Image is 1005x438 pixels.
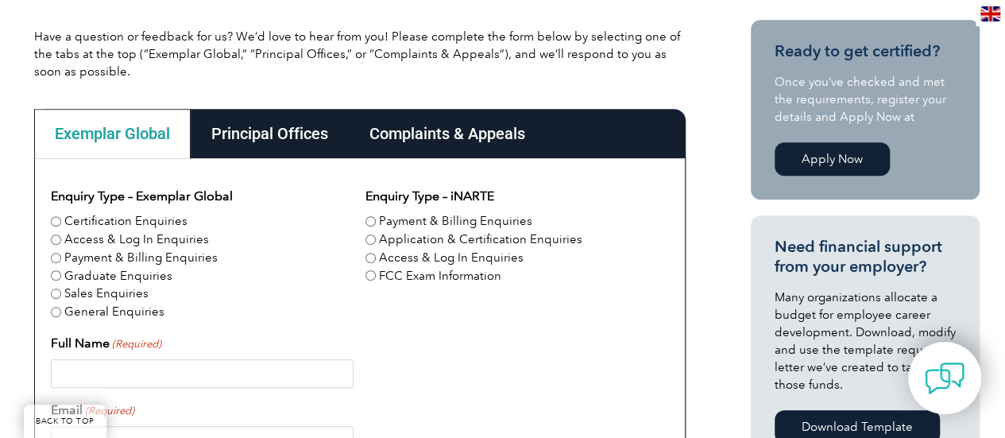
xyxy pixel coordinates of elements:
label: Application & Certification Enquiries [379,231,582,249]
legend: Enquiry Type – iNARTE [365,187,494,206]
p: Once you’ve checked and met the requirements, register your details and Apply Now at [775,73,956,126]
span: (Required) [83,403,134,419]
p: Many organizations allocate a budget for employee career development. Download, modify and use th... [775,289,956,393]
span: (Required) [110,336,161,352]
label: Graduate Enquiries [64,267,172,285]
label: Full Name [51,334,161,353]
p: Have a question or feedback for us? We’d love to hear from you! Please complete the form below by... [34,28,686,80]
a: BACK TO TOP [24,405,106,438]
h3: Ready to get certified? [775,41,956,61]
label: General Enquiries [64,303,164,321]
a: Apply Now [775,142,890,176]
div: Exemplar Global [34,109,191,158]
label: Email [51,401,134,420]
img: contact-chat.png [925,359,964,398]
label: FCC Exam Information [379,267,501,285]
label: Certification Enquiries [64,212,187,231]
label: Payment & Billing Enquiries [379,212,532,231]
label: Payment & Billing Enquiries [64,249,218,267]
h3: Need financial support from your employer? [775,237,956,277]
div: Principal Offices [191,109,349,158]
legend: Enquiry Type – Exemplar Global [51,187,233,206]
img: en [980,6,1000,21]
label: Access & Log In Enquiries [64,231,209,249]
label: Access & Log In Enquiries [379,249,524,267]
label: Sales Enquiries [64,285,149,303]
div: Complaints & Appeals [349,109,546,158]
